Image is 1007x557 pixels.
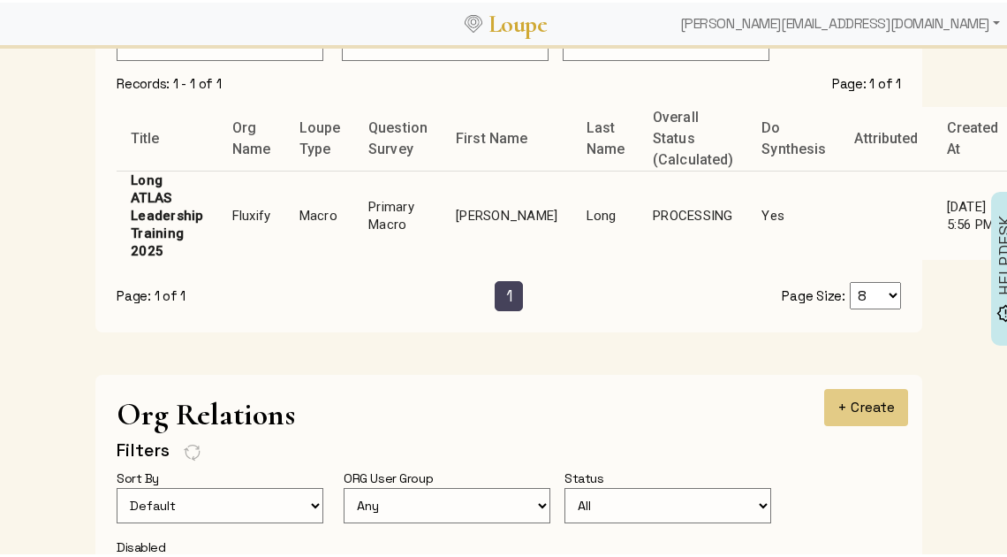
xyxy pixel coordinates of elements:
[354,104,442,169] th: Question Survey
[832,72,901,90] div: Page: 1 of 1
[760,279,901,307] div: Page Size:
[465,12,482,30] img: Loupe Logo
[285,104,355,169] th: Loupe Type
[561,284,571,303] span: »
[218,104,285,169] th: Org Name
[747,104,840,169] th: Do Synthesis
[442,168,572,257] td: [PERSON_NAME]
[218,168,285,257] td: Fluxify
[344,466,447,485] div: ORG User Group
[117,437,170,459] h4: Filters
[117,278,901,309] nav: Page of Results
[564,466,617,485] div: Status
[840,104,932,169] th: Attributed
[639,168,747,257] td: PROCESSING
[549,278,582,309] a: Next Page
[117,72,222,90] div: Records: 1 - 1 of 1
[495,278,524,309] a: Current Page is 1
[435,278,468,309] a: Previous Page
[447,284,457,303] span: «
[354,168,442,257] td: Primary Macro
[285,168,355,257] td: Macro
[117,393,901,430] h1: Org Relations
[117,285,258,302] div: Page: 1 of 1
[482,5,553,38] a: Loupe
[639,104,747,169] th: Overall Status (Calculated)
[442,104,572,169] th: First Name
[117,104,218,169] th: Title
[117,466,173,485] div: Sort By
[184,440,201,460] img: FFFF
[572,104,639,169] th: Last Name
[824,386,908,423] button: + Create
[117,168,218,257] td: Long ATLAS Leadership Training 2025
[572,168,639,257] td: Long
[673,4,1007,39] div: [PERSON_NAME][EMAIL_ADDRESS][DOMAIN_NAME]
[117,535,180,554] div: Disabled
[747,168,840,257] td: Yes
